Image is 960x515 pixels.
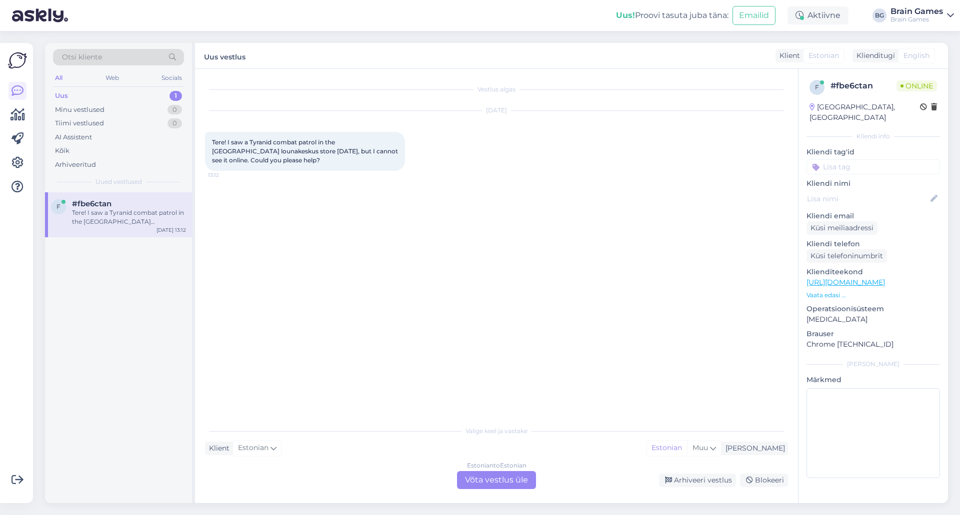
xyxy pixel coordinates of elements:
div: Valige keel ja vastake [205,427,788,436]
div: [PERSON_NAME] [806,360,940,369]
div: Vestlus algas [205,85,788,94]
div: AI Assistent [55,132,92,142]
p: Kliendi telefon [806,239,940,249]
div: Küsi telefoninumbrit [806,249,887,263]
div: Arhiveeritud [55,160,96,170]
p: Brauser [806,329,940,339]
div: Blokeeri [740,474,788,487]
p: Kliendi nimi [806,178,940,189]
div: Klient [775,50,800,61]
div: Minu vestlused [55,105,104,115]
div: Klienditugi [852,50,895,61]
div: All [53,71,64,84]
input: Lisa nimi [807,193,928,204]
div: Tiimi vestlused [55,118,104,128]
p: Kliendi email [806,211,940,221]
div: Kõik [55,146,69,156]
div: [DATE] [205,106,788,115]
p: Operatsioonisüsteem [806,304,940,314]
span: Otsi kliente [62,52,102,62]
span: 13:12 [208,171,245,179]
div: Võta vestlus üle [457,471,536,489]
a: [URL][DOMAIN_NAME] [806,278,885,287]
div: [GEOGRAPHIC_DATA], [GEOGRAPHIC_DATA] [809,102,920,123]
div: Brain Games [890,7,943,15]
span: f [815,83,819,91]
p: Vaata edasi ... [806,291,940,300]
div: Proovi tasuta juba täna: [616,9,728,21]
div: 0 [167,105,182,115]
div: Klient [205,443,229,454]
span: Muu [692,443,708,452]
span: Tere! I saw a Tyranid combat patrol in the [GEOGRAPHIC_DATA] lounakeskus store [DATE], but I cann... [212,138,399,164]
div: Estonian [646,441,687,456]
p: Chrome [TECHNICAL_ID] [806,339,940,350]
div: Küsi meiliaadressi [806,221,877,235]
p: Kliendi tag'id [806,147,940,157]
div: Kliendi info [806,132,940,141]
div: [PERSON_NAME] [721,443,785,454]
div: Aktiivne [787,6,848,24]
p: Märkmed [806,375,940,385]
div: Socials [159,71,184,84]
div: # fbe6ctan [830,80,896,92]
p: Klienditeekond [806,267,940,277]
span: #fbe6ctan [72,199,111,208]
div: Estonian to Estonian [467,461,526,470]
div: 1 [169,91,182,101]
a: Brain GamesBrain Games [890,7,954,23]
b: Uus! [616,10,635,20]
div: BG [872,8,886,22]
img: Askly Logo [8,51,27,70]
input: Lisa tag [806,159,940,174]
p: [MEDICAL_DATA] [806,314,940,325]
div: Brain Games [890,15,943,23]
span: Estonian [238,443,268,454]
div: Uus [55,91,68,101]
span: Uued vestlused [95,177,142,186]
button: Emailid [732,6,775,25]
span: Estonian [808,50,839,61]
div: 0 [167,118,182,128]
label: Uus vestlus [204,49,245,62]
div: [DATE] 13:12 [156,226,186,234]
div: Web [103,71,121,84]
span: f [56,203,60,210]
div: Tere! I saw a Tyranid combat patrol in the [GEOGRAPHIC_DATA] lounakeskus store [DATE], but I cann... [72,208,186,226]
span: English [903,50,929,61]
div: Arhiveeri vestlus [659,474,736,487]
span: Online [896,80,937,91]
